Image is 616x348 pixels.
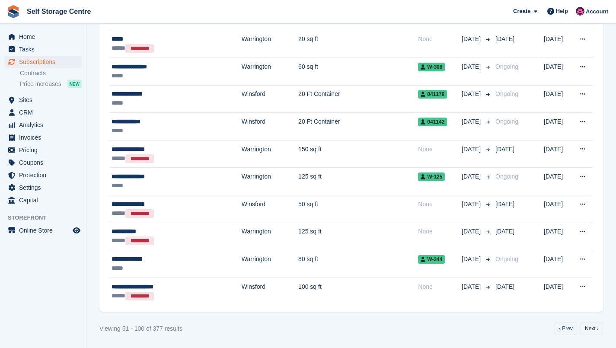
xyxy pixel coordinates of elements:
[495,228,514,235] span: [DATE]
[242,278,298,305] td: Winsford
[544,30,572,58] td: [DATE]
[298,85,418,113] td: 20 Ft Container
[298,278,418,305] td: 100 sq ft
[242,168,298,195] td: Warrington
[242,85,298,113] td: Winsford
[19,144,71,156] span: Pricing
[462,145,482,154] span: [DATE]
[462,200,482,209] span: [DATE]
[298,30,418,58] td: 20 sq ft
[298,140,418,168] td: 150 sq ft
[495,146,514,153] span: [DATE]
[462,255,482,264] span: [DATE]
[462,62,482,71] span: [DATE]
[418,118,447,126] span: 041142
[242,250,298,278] td: Warrington
[462,227,482,236] span: [DATE]
[555,322,577,335] a: Previous
[544,113,572,140] td: [DATE]
[298,58,418,86] td: 60 sq ft
[418,200,462,209] div: None
[495,283,514,290] span: [DATE]
[544,250,572,278] td: [DATE]
[495,118,518,125] span: Ongoing
[544,223,572,250] td: [DATE]
[19,31,71,43] span: Home
[495,90,518,97] span: Ongoing
[4,182,82,194] a: menu
[462,172,482,181] span: [DATE]
[242,223,298,250] td: Warrington
[19,131,71,144] span: Invoices
[242,140,298,168] td: Warrington
[462,117,482,126] span: [DATE]
[581,322,603,335] a: Next
[556,7,568,16] span: Help
[4,56,82,68] a: menu
[242,30,298,58] td: Warrington
[99,324,182,333] div: Viewing 51 - 100 of 377 results
[19,224,71,236] span: Online Store
[544,168,572,195] td: [DATE]
[4,131,82,144] a: menu
[495,173,518,180] span: Ongoing
[19,94,71,106] span: Sites
[4,156,82,169] a: menu
[576,7,584,16] img: Ben Scott
[4,224,82,236] a: menu
[418,145,462,154] div: None
[7,5,20,18] img: stora-icon-8386f47178a22dfd0bd8f6a31ec36ba5ce8667c1dd55bd0f319d3a0aa187defe.svg
[20,69,82,77] a: Contracts
[298,168,418,195] td: 125 sq ft
[23,4,94,19] a: Self Storage Centre
[19,119,71,131] span: Analytics
[19,43,71,55] span: Tasks
[19,169,71,181] span: Protection
[19,194,71,206] span: Capital
[4,31,82,43] a: menu
[20,80,61,88] span: Price increases
[418,227,462,236] div: None
[298,195,418,223] td: 50 sq ft
[553,322,605,335] nav: Pages
[544,58,572,86] td: [DATE]
[418,35,462,44] div: None
[418,255,445,264] span: W-244
[19,106,71,118] span: CRM
[298,223,418,250] td: 125 sq ft
[495,35,514,42] span: [DATE]
[544,278,572,305] td: [DATE]
[495,201,514,208] span: [DATE]
[462,282,482,291] span: [DATE]
[544,140,572,168] td: [DATE]
[8,214,86,222] span: Storefront
[4,43,82,55] a: menu
[418,63,445,71] span: W-308
[513,7,530,16] span: Create
[242,58,298,86] td: Warrington
[462,35,482,44] span: [DATE]
[418,282,462,291] div: None
[298,113,418,140] td: 20 Ft Container
[4,94,82,106] a: menu
[495,63,518,70] span: Ongoing
[67,80,82,88] div: NEW
[242,113,298,140] td: Winsford
[4,106,82,118] a: menu
[19,156,71,169] span: Coupons
[544,85,572,113] td: [DATE]
[586,7,608,16] span: Account
[418,172,445,181] span: W-125
[4,194,82,206] a: menu
[19,182,71,194] span: Settings
[544,195,572,223] td: [DATE]
[4,169,82,181] a: menu
[418,90,447,99] span: 041179
[20,79,82,89] a: Price increases NEW
[495,255,518,262] span: Ongoing
[462,89,482,99] span: [DATE]
[4,119,82,131] a: menu
[242,195,298,223] td: Winsford
[298,250,418,278] td: 80 sq ft
[4,144,82,156] a: menu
